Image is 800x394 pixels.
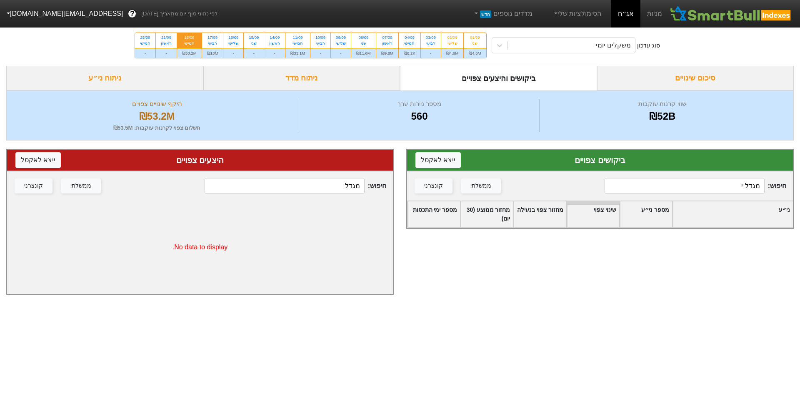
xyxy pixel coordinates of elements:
[269,35,280,40] div: 14/09
[17,99,297,109] div: היקף שינויים צפויים
[426,35,436,40] div: 03/09
[567,201,619,227] div: Toggle SortBy
[130,8,135,20] span: ?
[244,48,264,58] div: -
[140,35,150,40] div: 25/09
[301,109,537,124] div: 560
[470,181,491,191] div: ממשלתי
[669,5,793,22] img: SmartBull
[381,40,393,46] div: ראשון
[301,99,537,109] div: מספר ניירות ערך
[404,40,415,46] div: חמישי
[404,35,415,40] div: 04/09
[446,40,458,46] div: שלישי
[605,178,765,194] input: 560 רשומות...
[161,35,172,40] div: 21/09
[542,99,783,109] div: שווי קרנות עוקבות
[15,178,52,193] button: קונצרני
[310,48,330,58] div: -
[203,66,400,90] div: ניתוח מדד
[424,181,443,191] div: קונצרני
[605,178,786,194] span: חיפוש :
[446,35,458,40] div: 02/09
[249,35,259,40] div: 15/09
[249,40,259,46] div: שני
[141,10,217,18] span: לפי נתוני סוף יום מתאריך [DATE]
[285,48,310,58] div: ₪33.1M
[290,40,305,46] div: חמישי
[331,48,351,58] div: -
[356,35,371,40] div: 08/09
[596,40,631,50] div: משקלים יומי
[269,40,280,46] div: ראשון
[205,178,386,194] span: חיפוש :
[461,201,513,227] div: Toggle SortBy
[673,201,793,227] div: Toggle SortBy
[140,40,150,46] div: חמישי
[461,178,501,193] button: ממשלתי
[223,48,243,58] div: -
[381,35,393,40] div: 07/09
[426,40,436,46] div: רביעי
[315,35,325,40] div: 10/09
[205,178,365,194] input: 0 רשומות...
[202,48,223,58] div: ₪13M
[400,66,597,90] div: ביקושים והיצעים צפויים
[264,48,285,58] div: -
[399,48,420,58] div: ₪8.2K
[336,40,346,46] div: שלישי
[17,124,297,132] div: תשלום צפוי לקרנות עוקבות : ₪53.5M
[441,48,463,58] div: ₪4.6M
[470,5,536,22] a: מדדים נוספיםחדש
[182,35,197,40] div: 18/09
[597,66,794,90] div: סיכום שינויים
[469,35,481,40] div: 01/09
[415,178,452,193] button: קונצרני
[177,48,202,58] div: ₪53.2M
[70,181,91,191] div: ממשלתי
[376,48,398,58] div: ₪9.8M
[161,40,172,46] div: ראשון
[464,48,486,58] div: ₪4.6M
[469,40,481,46] div: שני
[336,35,346,40] div: 09/09
[61,178,101,193] button: ממשלתי
[290,35,305,40] div: 11/09
[15,154,385,166] div: היצעים צפויים
[620,201,672,227] div: Toggle SortBy
[542,109,783,124] div: ₪52B
[637,41,660,50] div: סוג עדכון
[480,10,491,18] span: חדש
[24,181,43,191] div: קונצרני
[514,201,566,227] div: Toggle SortBy
[207,40,218,46] div: רביעי
[17,109,297,124] div: ₪53.2M
[156,48,177,58] div: -
[549,5,605,22] a: הסימולציות שלי
[408,201,460,227] div: Toggle SortBy
[228,40,238,46] div: שלישי
[421,48,441,58] div: -
[15,152,61,168] button: ייצא לאקסל
[356,40,371,46] div: שני
[135,48,155,58] div: -
[228,35,238,40] div: 16/09
[182,40,197,46] div: חמישי
[7,201,393,294] div: No data to display.
[351,48,376,58] div: ₪11.6M
[207,35,218,40] div: 17/09
[415,154,785,166] div: ביקושים צפויים
[315,40,325,46] div: רביעי
[415,152,461,168] button: ייצא לאקסל
[6,66,203,90] div: ניתוח ני״ע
